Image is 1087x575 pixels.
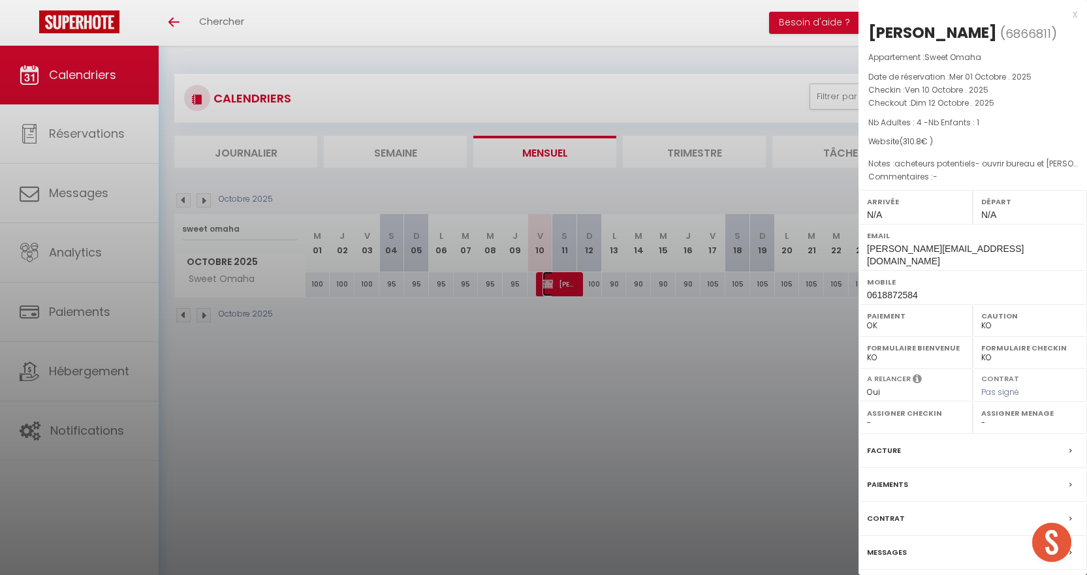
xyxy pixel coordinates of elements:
[868,97,1077,110] p: Checkout :
[867,512,905,525] label: Contrat
[1032,523,1071,562] div: Ouvrir le chat
[867,407,964,420] label: Assigner Checkin
[868,136,1077,148] div: Website
[900,136,933,147] span: ( € )
[867,546,907,559] label: Messages
[868,22,997,43] div: [PERSON_NAME]
[868,84,1077,97] p: Checkin :
[867,309,964,322] label: Paiement
[924,52,981,63] span: Sweet Omaha
[981,386,1019,397] span: Pas signé
[903,136,921,147] span: 310.8
[868,157,1077,170] p: Notes :
[867,210,882,220] span: N/A
[1000,24,1057,42] span: ( )
[981,407,1079,420] label: Assigner Menage
[867,243,1024,266] span: [PERSON_NAME][EMAIL_ADDRESS][DOMAIN_NAME]
[867,478,908,491] label: Paiements
[905,84,988,95] span: Ven 10 Octobre . 2025
[868,51,1077,64] p: Appartement :
[867,341,964,354] label: Formulaire Bienvenue
[981,195,1079,208] label: Départ
[867,290,918,300] span: 0618872584
[933,171,937,182] span: -
[867,275,1079,288] label: Mobile
[868,117,979,128] span: Nb Adultes : 4 -
[913,373,922,388] i: Sélectionner OUI si vous souhaiter envoyer les séquences de messages post-checkout
[981,341,1079,354] label: Formulaire Checkin
[981,373,1019,382] label: Contrat
[867,373,911,384] label: A relancer
[868,170,1077,183] p: Commentaires :
[928,117,979,128] span: Nb Enfants : 1
[1005,25,1051,42] span: 6866811
[981,309,1079,322] label: Caution
[949,71,1032,82] span: Mer 01 Octobre . 2025
[859,7,1077,22] div: x
[867,195,964,208] label: Arrivée
[981,210,996,220] span: N/A
[867,444,901,458] label: Facture
[868,70,1077,84] p: Date de réservation :
[911,97,994,108] span: Dim 12 Octobre . 2025
[867,229,1079,242] label: Email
